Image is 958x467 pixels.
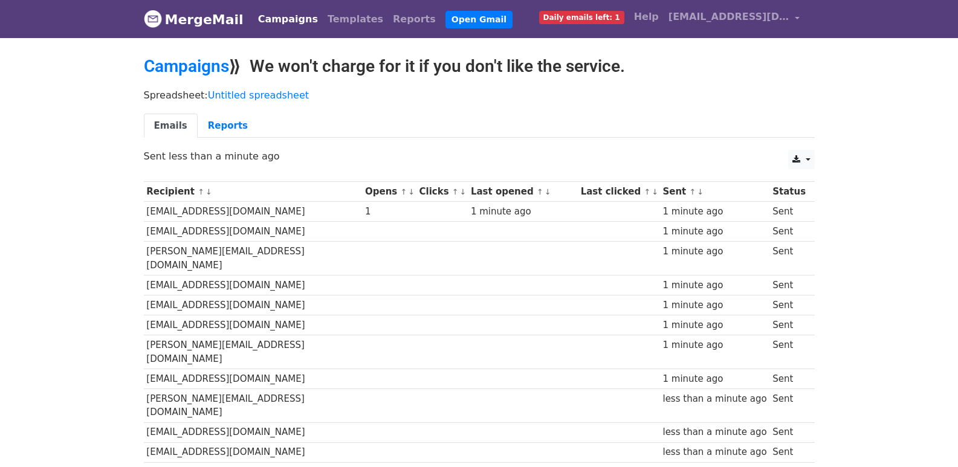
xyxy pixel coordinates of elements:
td: Sent [769,242,808,275]
th: Clicks [416,182,468,202]
a: Reports [388,7,441,31]
a: ↑ [690,187,696,196]
a: ↑ [644,187,650,196]
th: Last clicked [578,182,660,202]
td: [EMAIL_ADDRESS][DOMAIN_NAME] [144,442,363,462]
a: Emails [144,114,198,138]
a: ↓ [206,187,212,196]
td: Sent [769,335,808,369]
div: 1 minute ago [662,245,766,259]
th: Last opened [468,182,578,202]
div: 1 minute ago [662,318,766,332]
td: Sent [769,202,808,222]
div: 1 minute ago [662,298,766,312]
div: 1 minute ago [471,205,575,219]
th: Status [769,182,808,202]
td: [EMAIL_ADDRESS][DOMAIN_NAME] [144,222,363,242]
a: Templates [323,7,388,31]
td: Sent [769,315,808,335]
div: 1 minute ago [662,338,766,352]
td: [PERSON_NAME][EMAIL_ADDRESS][DOMAIN_NAME] [144,242,363,275]
td: Sent [769,275,808,295]
a: ↓ [460,187,467,196]
td: [PERSON_NAME][EMAIL_ADDRESS][DOMAIN_NAME] [144,335,363,369]
td: [PERSON_NAME][EMAIL_ADDRESS][DOMAIN_NAME] [144,388,363,422]
a: ↑ [537,187,543,196]
a: ↑ [400,187,407,196]
td: Sent [769,442,808,462]
td: Sent [769,388,808,422]
a: Open Gmail [445,11,513,28]
td: Sent [769,369,808,388]
h2: ⟫ We won't charge for it if you don't like the service. [144,56,815,77]
th: Recipient [144,182,363,202]
a: Campaigns [253,7,323,31]
img: MergeMail logo [144,10,162,28]
th: Sent [660,182,770,202]
span: [EMAIL_ADDRESS][DOMAIN_NAME] [668,10,789,24]
td: [EMAIL_ADDRESS][DOMAIN_NAME] [144,369,363,388]
td: [EMAIL_ADDRESS][DOMAIN_NAME] [144,275,363,295]
a: Untitled spreadsheet [208,89,309,101]
a: ↓ [545,187,551,196]
p: Sent less than a minute ago [144,150,815,163]
a: Help [629,5,664,29]
td: [EMAIL_ADDRESS][DOMAIN_NAME] [144,202,363,222]
td: [EMAIL_ADDRESS][DOMAIN_NAME] [144,422,363,442]
iframe: Chat Widget [898,409,958,467]
div: 1 minute ago [662,225,766,239]
a: ↓ [697,187,704,196]
a: ↓ [652,187,658,196]
a: Daily emails left: 1 [534,5,629,29]
div: 1 [365,205,413,219]
div: 1 minute ago [662,372,766,386]
a: Reports [198,114,258,138]
a: ↑ [198,187,204,196]
div: less than a minute ago [662,445,766,459]
a: ↓ [408,187,415,196]
div: 1 minute ago [662,279,766,292]
td: Sent [769,295,808,315]
a: Campaigns [144,56,229,76]
div: 1 minute ago [662,205,766,219]
div: less than a minute ago [662,392,766,406]
th: Opens [362,182,416,202]
a: ↑ [452,187,459,196]
p: Spreadsheet: [144,89,815,101]
td: [EMAIL_ADDRESS][DOMAIN_NAME] [144,315,363,335]
td: Sent [769,222,808,242]
a: [EMAIL_ADDRESS][DOMAIN_NAME] [664,5,805,33]
td: Sent [769,422,808,442]
span: Daily emails left: 1 [539,11,624,24]
div: less than a minute ago [662,425,766,439]
td: [EMAIL_ADDRESS][DOMAIN_NAME] [144,295,363,315]
a: MergeMail [144,7,244,32]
